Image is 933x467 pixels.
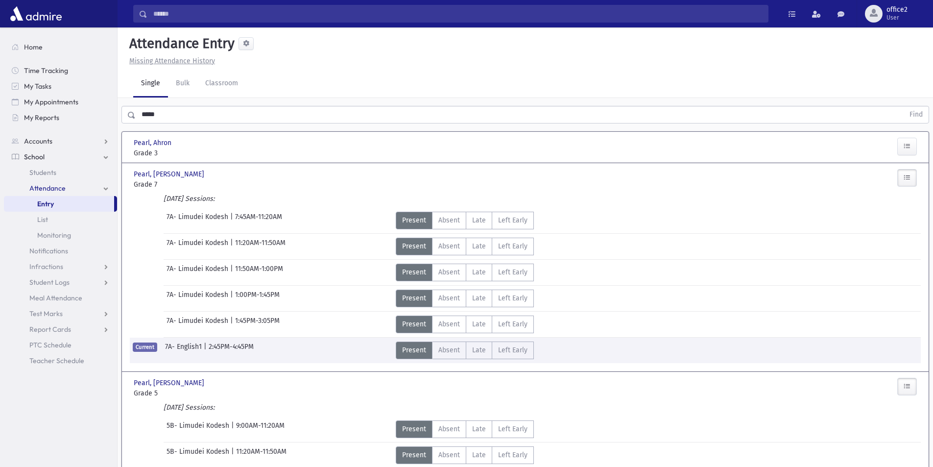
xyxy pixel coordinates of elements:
[29,168,56,177] span: Students
[230,238,235,255] span: |
[396,446,534,464] div: AttTypes
[4,290,117,306] a: Meal Attendance
[4,149,117,165] a: School
[230,212,235,229] span: |
[438,345,460,355] span: Absent
[438,293,460,303] span: Absent
[4,353,117,369] a: Teacher Schedule
[472,424,486,434] span: Late
[4,321,117,337] a: Report Cards
[29,184,66,193] span: Attendance
[231,446,236,464] span: |
[438,241,460,251] span: Absent
[4,274,117,290] a: Student Logs
[472,267,486,277] span: Late
[133,343,157,352] span: Current
[396,420,534,438] div: AttTypes
[24,98,78,106] span: My Appointments
[886,6,908,14] span: office2
[134,169,206,179] span: Pearl, [PERSON_NAME]
[498,319,527,329] span: Left Early
[498,345,527,355] span: Left Early
[4,94,117,110] a: My Appointments
[29,325,71,334] span: Report Cards
[472,319,486,329] span: Late
[4,78,117,94] a: My Tasks
[167,290,230,307] span: 7A- Limudei Kodesh
[438,319,460,329] span: Absent
[402,241,426,251] span: Present
[125,57,215,65] a: Missing Attendance History
[167,264,230,281] span: 7A- Limudei Kodesh
[29,309,63,318] span: Test Marks
[235,290,280,307] span: 1:00PM-1:45PM
[29,278,70,287] span: Student Logs
[4,165,117,180] a: Students
[147,5,768,23] input: Search
[498,424,527,434] span: Left Early
[402,319,426,329] span: Present
[230,316,235,333] span: |
[498,215,527,225] span: Left Early
[498,293,527,303] span: Left Early
[168,70,197,98] a: Bulk
[235,316,280,333] span: 1:45PM-3:05PM
[472,241,486,251] span: Late
[231,420,236,438] span: |
[24,152,45,161] span: School
[438,267,460,277] span: Absent
[4,306,117,321] a: Test Marks
[24,113,59,122] span: My Reports
[167,212,230,229] span: 7A- Limudei Kodesh
[402,267,426,277] span: Present
[4,39,117,55] a: Home
[230,290,235,307] span: |
[167,316,230,333] span: 7A- Limudei Kodesh
[4,133,117,149] a: Accounts
[4,180,117,196] a: Attendance
[167,420,231,438] span: 5B- Limudei Kodesh
[402,450,426,460] span: Present
[37,231,71,240] span: Monitoring
[230,264,235,281] span: |
[37,199,54,208] span: Entry
[402,293,426,303] span: Present
[472,215,486,225] span: Late
[197,70,246,98] a: Classroom
[472,345,486,355] span: Late
[134,148,256,158] span: Grade 3
[4,63,117,78] a: Time Tracking
[438,424,460,434] span: Absent
[498,241,527,251] span: Left Early
[4,110,117,125] a: My Reports
[24,137,52,146] span: Accounts
[134,388,256,398] span: Grade 5
[8,4,64,24] img: AdmirePro
[472,450,486,460] span: Late
[236,446,287,464] span: 11:20AM-11:50AM
[134,378,206,388] span: Pearl, [PERSON_NAME]
[4,227,117,243] a: Monitoring
[29,341,72,349] span: PTC Schedule
[235,212,282,229] span: 7:45AM-11:20AM
[164,403,215,412] i: [DATE] Sessions:
[886,14,908,22] span: User
[4,259,117,274] a: Infractions
[133,70,168,98] a: Single
[396,342,534,359] div: AttTypes
[396,238,534,255] div: AttTypes
[472,293,486,303] span: Late
[498,267,527,277] span: Left Early
[4,243,117,259] a: Notifications
[167,446,231,464] span: 5B- Limudei Kodesh
[396,212,534,229] div: AttTypes
[235,264,283,281] span: 11:50AM-1:00PM
[164,195,215,203] i: [DATE] Sessions:
[24,82,51,91] span: My Tasks
[4,212,117,227] a: List
[396,316,534,333] div: AttTypes
[29,294,82,302] span: Meal Attendance
[438,450,460,460] span: Absent
[396,290,534,307] div: AttTypes
[236,420,285,438] span: 9:00AM-11:20AM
